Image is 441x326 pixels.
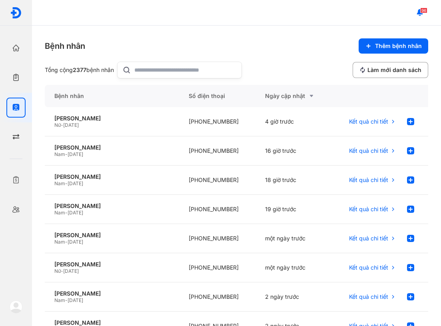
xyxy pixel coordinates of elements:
div: [PERSON_NAME] [54,173,170,180]
span: [DATE] [63,268,79,274]
span: [DATE] [63,122,79,128]
div: một ngày trước [255,224,332,253]
span: [DATE] [68,297,83,303]
div: [PHONE_NUMBER] [179,166,256,195]
span: Nam [54,239,65,245]
div: 18 giờ trước [255,166,332,195]
div: 19 giờ trước [255,195,332,224]
img: logo [10,300,22,313]
span: - [65,180,68,186]
div: [PERSON_NAME] [54,261,170,268]
span: 2377 [73,66,86,73]
div: [PERSON_NAME] [54,202,170,210]
span: - [61,122,63,128]
div: Bệnh nhân [45,40,85,52]
div: Số điện thoại [179,85,256,107]
span: Làm mới danh sách [367,66,421,74]
span: Nam [54,180,65,186]
button: Thêm bệnh nhân [359,38,428,54]
span: - [65,210,68,216]
div: [PHONE_NUMBER] [179,224,256,253]
span: Nữ [54,268,61,274]
span: Thêm bệnh nhân [375,42,422,50]
div: Bệnh nhân [45,85,179,107]
span: Kết quả chi tiết [349,264,388,271]
div: 2 ngày trước [255,282,332,312]
span: Kết quả chi tiết [349,206,388,213]
div: [PERSON_NAME] [54,290,170,297]
span: - [65,297,68,303]
div: [PHONE_NUMBER] [179,107,256,136]
button: Làm mới danh sách [353,62,428,78]
div: một ngày trước [255,253,332,282]
div: Ngày cập nhật [265,91,323,101]
span: Kết quả chi tiết [349,176,388,184]
span: Kết quả chi tiết [349,293,388,300]
span: Nam [54,210,65,216]
span: [DATE] [68,210,83,216]
span: Nữ [54,122,61,128]
span: [DATE] [68,239,83,245]
div: 4 giờ trước [255,107,332,136]
div: [PHONE_NUMBER] [179,282,256,312]
div: Tổng cộng bệnh nhân [45,66,114,74]
div: [PERSON_NAME] [54,232,170,239]
div: [PHONE_NUMBER] [179,253,256,282]
div: [PERSON_NAME] [54,144,170,151]
span: Kết quả chi tiết [349,118,388,125]
span: Kết quả chi tiết [349,147,388,154]
span: [DATE] [68,180,83,186]
div: [PERSON_NAME] [54,115,170,122]
div: [PHONE_NUMBER] [179,195,256,224]
span: Kết quả chi tiết [349,235,388,242]
span: - [65,151,68,157]
img: logo [10,7,22,19]
div: 16 giờ trước [255,136,332,166]
span: Nam [54,151,65,157]
span: [DATE] [68,151,83,157]
span: Nam [54,297,65,303]
span: - [65,239,68,245]
span: 96 [420,8,427,13]
span: - [61,268,63,274]
div: [PHONE_NUMBER] [179,136,256,166]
